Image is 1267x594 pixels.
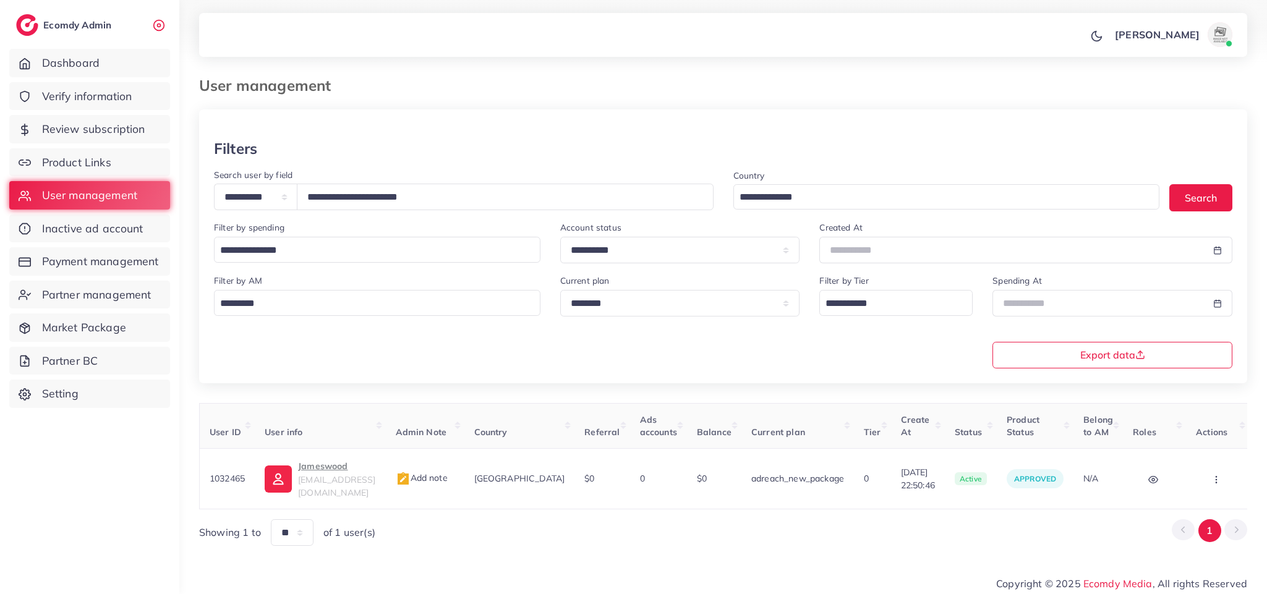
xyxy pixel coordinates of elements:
a: Review subscription [9,115,170,143]
a: Market Package [9,313,170,342]
div: Search for option [214,237,540,263]
span: Country [474,426,508,438]
span: approved [1014,474,1056,483]
span: Verify information [42,88,132,104]
a: Verify information [9,82,170,111]
span: Dashboard [42,55,100,71]
span: 0 [640,473,645,484]
span: [DATE] 22:50:46 [901,466,935,491]
span: Inactive ad account [42,221,143,237]
button: Go to page 1 [1198,519,1221,542]
input: Search for option [216,241,524,260]
p: [PERSON_NAME] [1115,27,1200,42]
span: adreach_new_package [751,473,844,484]
a: Partner management [9,281,170,309]
label: Created At [819,221,863,234]
input: Search for option [821,294,957,313]
span: Current plan [751,426,805,438]
h3: Filters [214,140,257,158]
label: Filter by Tier [819,274,868,287]
a: Jameswood[EMAIL_ADDRESS][DOMAIN_NAME] [265,459,375,499]
span: Review subscription [42,121,145,137]
span: [EMAIL_ADDRESS][DOMAIN_NAME] [298,474,375,498]
span: Showing 1 to [199,525,261,540]
span: Partner management [42,287,151,303]
span: $0 [697,473,707,484]
a: Dashboard [9,49,170,77]
h2: Ecomdy Admin [43,19,114,31]
span: Create At [901,414,930,438]
span: User info [265,426,302,438]
span: Balance [697,426,732,438]
div: Search for option [819,290,973,316]
span: 0 [864,473,869,484]
span: User management [42,187,137,203]
span: Product Links [42,155,111,171]
a: Setting [9,380,170,408]
img: admin_note.cdd0b510.svg [396,472,411,486]
a: Partner BC [9,347,170,375]
a: Ecomdy Media [1083,577,1153,590]
span: Admin Note [396,426,447,438]
span: Status [955,426,982,438]
label: Filter by AM [214,274,262,287]
span: Tier [864,426,881,438]
span: , All rights Reserved [1153,576,1247,591]
label: Country [733,169,765,182]
span: Add note [396,472,448,483]
img: logo [16,14,38,36]
a: Inactive ad account [9,214,170,243]
span: active [955,472,987,486]
span: Actions [1196,426,1227,438]
label: Current plan [560,274,610,287]
div: Search for option [214,290,540,316]
input: Search for option [216,294,524,313]
span: Payment management [42,253,159,269]
a: Payment management [9,247,170,276]
h3: User management [199,77,341,95]
span: Belong to AM [1083,414,1113,438]
span: User ID [210,426,241,438]
img: avatar [1208,22,1232,47]
a: [PERSON_NAME]avatar [1108,22,1237,47]
span: [GEOGRAPHIC_DATA] [474,473,565,484]
span: Partner BC [42,353,98,369]
span: N/A [1083,473,1098,484]
span: Export data [1080,350,1145,360]
span: Ads accounts [640,414,677,438]
span: Copyright © 2025 [996,576,1247,591]
input: Search for option [735,188,1144,207]
span: Market Package [42,320,126,336]
label: Filter by spending [214,221,284,234]
a: User management [9,181,170,210]
img: ic-user-info.36bf1079.svg [265,465,292,493]
label: Search user by field [214,169,292,181]
div: Search for option [733,184,1160,210]
ul: Pagination [1172,519,1247,542]
span: $0 [584,473,594,484]
span: 1032465 [210,473,245,484]
span: Referral [584,426,620,438]
span: Setting [42,386,79,402]
span: Roles [1133,426,1156,438]
button: Search [1169,184,1232,211]
p: Jameswood [298,459,375,473]
a: Product Links [9,148,170,177]
span: of 1 user(s) [323,525,375,540]
span: Product Status [1007,414,1039,438]
button: Export data [992,342,1232,368]
a: logoEcomdy Admin [16,14,114,36]
label: Account status [560,221,621,234]
label: Spending At [992,274,1042,287]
